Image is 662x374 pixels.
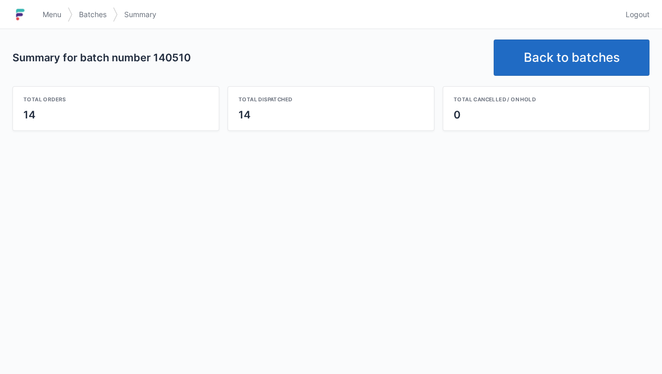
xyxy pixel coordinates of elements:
img: svg> [113,2,118,27]
div: 0 [454,108,639,122]
h2: Summary for batch number 140510 [12,50,485,65]
span: Logout [626,9,650,20]
span: Summary [124,9,156,20]
div: 14 [239,108,423,122]
div: Total dispatched [239,95,423,103]
span: Batches [79,9,107,20]
a: Batches [73,5,113,24]
div: Total cancelled / on hold [454,95,639,103]
img: svg> [68,2,73,27]
a: Summary [118,5,163,24]
div: Total orders [23,95,208,103]
a: Menu [36,5,68,24]
span: Menu [43,9,61,20]
a: Logout [619,5,650,24]
div: 14 [23,108,208,122]
img: logo-small.jpg [12,6,28,23]
a: Back to batches [494,39,650,76]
